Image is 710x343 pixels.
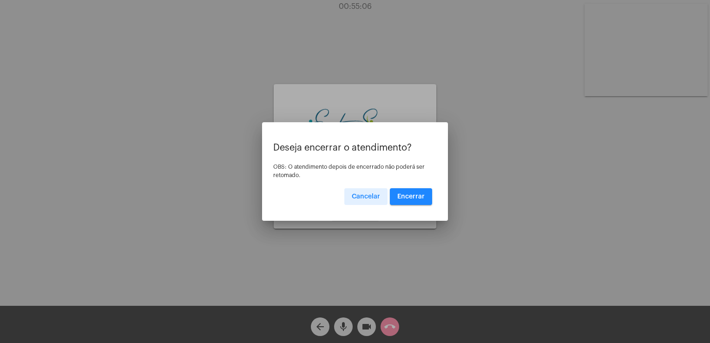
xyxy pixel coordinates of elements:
[273,143,437,153] p: Deseja encerrar o atendimento?
[352,193,380,200] span: Cancelar
[390,188,432,205] button: Encerrar
[273,164,425,178] span: OBS: O atendimento depois de encerrado não poderá ser retomado.
[397,193,425,200] span: Encerrar
[344,188,388,205] button: Cancelar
